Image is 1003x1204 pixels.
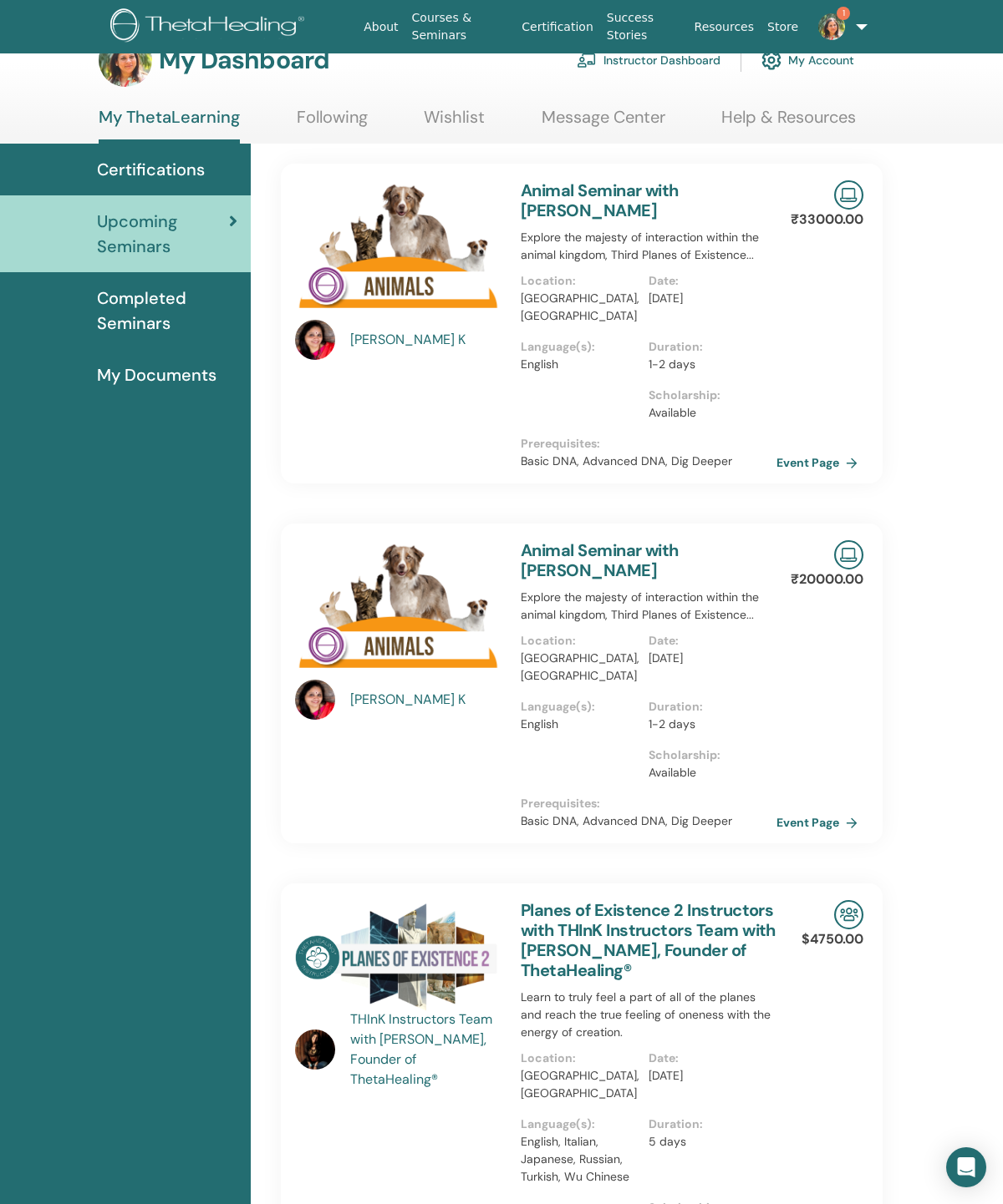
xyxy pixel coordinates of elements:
p: Explore the majesty of interaction within the animal kingdom, Third Planes of Existence... [521,589,776,624]
span: Upcoming Seminars [97,209,229,259]
img: In-Person Seminar [834,900,863,929]
p: Available [649,764,766,782]
p: Duration : [649,338,766,356]
p: Prerequisites : [521,795,776,812]
a: [PERSON_NAME] K [350,690,505,710]
span: My Documents [97,362,216,387]
p: Location : [521,1050,639,1067]
a: Resources [688,12,761,43]
div: Open Intercom Messenger [946,1147,986,1187]
p: [DATE] [649,1067,766,1085]
a: Planes of Existence 2 Instructors with THInK Instructors Team with [PERSON_NAME], Founder of Thet... [521,899,776,981]
p: Date : [649,632,766,650]
p: 5 days [649,1133,766,1151]
a: About [357,12,405,43]
p: [DATE] [649,650,766,667]
p: Explore the majesty of interaction within the animal kingdom, Third Planes of Existence... [521,229,776,264]
img: logo.png [110,8,310,46]
a: Wishlist [424,107,485,139]
p: 1-2 days [649,716,766,733]
a: My Account [761,42,854,78]
p: $4750.00 [802,929,863,949]
h3: My Dashboard [159,45,329,75]
img: Planes of Existence 2 Instructors [295,900,501,1014]
p: 1-2 days [649,356,766,373]
p: [DATE] [649,290,766,307]
p: Date : [649,1050,766,1067]
a: Event Page [776,450,864,475]
img: Animal Seminar [295,540,501,685]
p: Language(s) : [521,698,639,716]
a: Event Page [776,810,864,835]
span: 1 [837,7,850,20]
p: Prerequisites : [521,435,776,453]
a: Instructor Dashboard [577,42,720,78]
a: Help & Resources [721,107,856,139]
p: Basic DNA, Advanced DNA, Dig Deeper [521,453,776,470]
img: chalkboard-teacher.svg [577,53,597,68]
p: ₹33000.00 [791,210,863,230]
a: Message Center [542,107,665,139]
p: Learn to truly feel a part of all of the planes and reach the true feeling of oneness with the en... [521,989,776,1041]
p: [GEOGRAPHIC_DATA], [GEOGRAPHIC_DATA] [521,650,639,685]
p: Location : [521,632,639,650]
a: Certification [515,12,599,43]
img: Live Online Seminar [834,180,863,210]
a: My ThetaLearning [99,107,240,144]
img: default.jpg [295,320,335,360]
span: Completed Seminars [97,286,237,336]
p: English, Italian, Japanese, Russian, Turkish, Wu Chinese [521,1133,639,1186]
img: Live Online Seminar [834,540,863,569]
a: Courses & Seminars [405,3,516,51]
img: default.jpg [295,680,335,720]
a: Animal Seminar with [PERSON_NAME] [521,180,679,221]
p: Duration : [649,698,766,716]
p: Location : [521,272,639,290]
a: THInK Instructors Team with [PERSON_NAME], Founder of ThetaHealing® [350,1009,505,1090]
a: Store [761,12,805,43]
p: Date : [649,272,766,290]
a: Following [297,107,368,139]
img: default.jpg [818,13,845,40]
p: Scholarship : [649,387,766,404]
img: Animal Seminar [295,180,501,325]
p: [GEOGRAPHIC_DATA], [GEOGRAPHIC_DATA] [521,290,639,325]
p: [GEOGRAPHIC_DATA], [GEOGRAPHIC_DATA] [521,1067,639,1102]
p: English [521,356,639,373]
p: Scholarship : [649,746,766,764]
p: Basic DNA, Advanced DNA, Dig Deeper [521,812,776,830]
a: Success Stories [600,3,688,51]
img: default.jpg [295,1029,335,1070]
p: Language(s) : [521,1115,639,1133]
img: cog.svg [761,46,782,74]
img: default.jpg [99,33,152,87]
span: Certifications [97,157,205,182]
p: Available [649,404,766,422]
p: Duration : [649,1115,766,1133]
p: Language(s) : [521,338,639,356]
a: [PERSON_NAME] K [350,330,505,350]
p: English [521,716,639,733]
a: Animal Seminar with [PERSON_NAME] [521,539,679,581]
p: ₹20000.00 [791,569,863,589]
